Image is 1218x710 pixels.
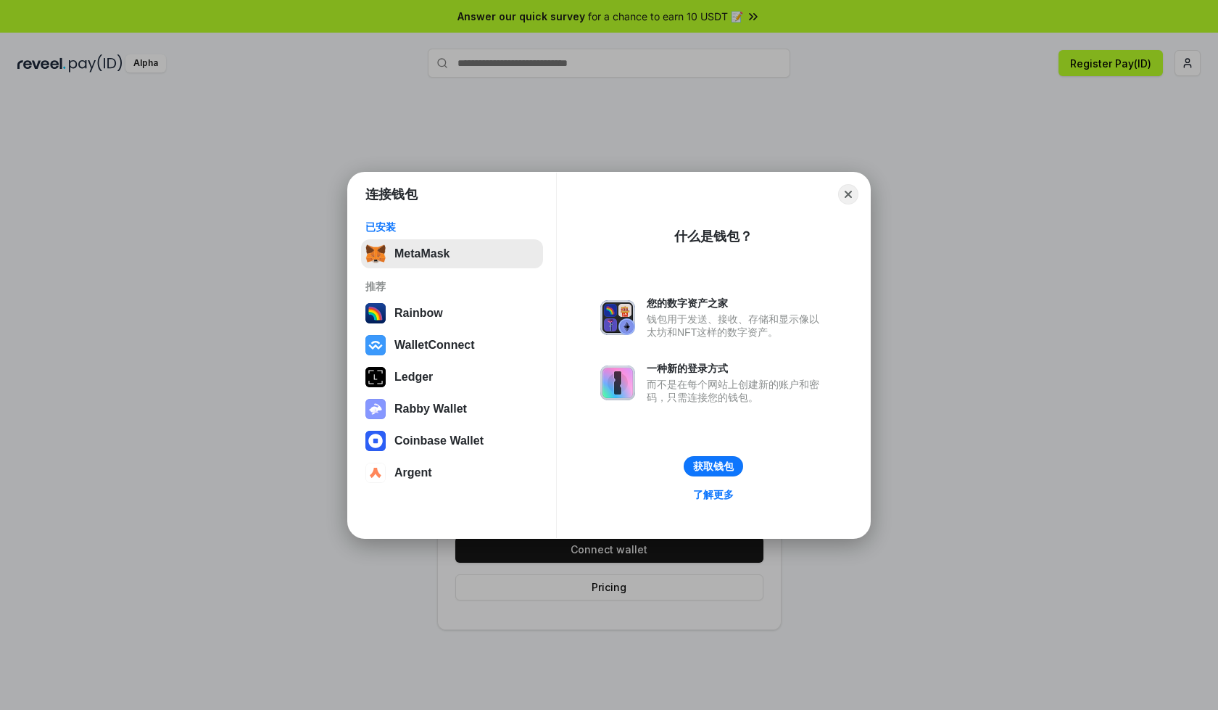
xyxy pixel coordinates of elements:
[361,458,543,487] button: Argent
[365,280,539,293] div: 推荐
[684,456,743,476] button: 获取钱包
[365,431,386,451] img: svg+xml,%3Csvg%20width%3D%2228%22%20height%3D%2228%22%20viewBox%3D%220%200%2028%2028%22%20fill%3D...
[361,299,543,328] button: Rainbow
[394,339,475,352] div: WalletConnect
[838,184,858,205] button: Close
[394,403,467,416] div: Rabby Wallet
[365,367,386,387] img: svg+xml,%3Csvg%20xmlns%3D%22http%3A%2F%2Fwww.w3.org%2F2000%2Fsvg%22%20width%3D%2228%22%20height%3...
[647,297,826,310] div: 您的数字资产之家
[361,363,543,392] button: Ledger
[674,228,753,245] div: 什么是钱包？
[365,303,386,323] img: svg+xml,%3Csvg%20width%3D%22120%22%20height%3D%22120%22%20viewBox%3D%220%200%20120%20120%22%20fil...
[647,313,826,339] div: 钱包用于发送、接收、存储和显示像以太坊和NFT这样的数字资产。
[647,362,826,375] div: 一种新的登录方式
[365,244,386,264] img: svg+xml,%3Csvg%20fill%3D%22none%22%20height%3D%2233%22%20viewBox%3D%220%200%2035%2033%22%20width%...
[394,466,432,479] div: Argent
[394,371,433,384] div: Ledger
[394,307,443,320] div: Rainbow
[365,186,418,203] h1: 连接钱包
[365,335,386,355] img: svg+xml,%3Csvg%20width%3D%2228%22%20height%3D%2228%22%20viewBox%3D%220%200%2028%2028%22%20fill%3D...
[693,460,734,473] div: 获取钱包
[361,331,543,360] button: WalletConnect
[647,378,826,404] div: 而不是在每个网站上创建新的账户和密码，只需连接您的钱包。
[365,399,386,419] img: svg+xml,%3Csvg%20xmlns%3D%22http%3A%2F%2Fwww.w3.org%2F2000%2Fsvg%22%20fill%3D%22none%22%20viewBox...
[361,426,543,455] button: Coinbase Wallet
[600,366,635,400] img: svg+xml,%3Csvg%20xmlns%3D%22http%3A%2F%2Fwww.w3.org%2F2000%2Fsvg%22%20fill%3D%22none%22%20viewBox...
[394,247,449,260] div: MetaMask
[361,239,543,268] button: MetaMask
[600,300,635,335] img: svg+xml,%3Csvg%20xmlns%3D%22http%3A%2F%2Fwww.w3.org%2F2000%2Fsvg%22%20fill%3D%22none%22%20viewBox...
[365,220,539,234] div: 已安装
[365,463,386,483] img: svg+xml,%3Csvg%20width%3D%2228%22%20height%3D%2228%22%20viewBox%3D%220%200%2028%2028%22%20fill%3D...
[684,485,742,504] a: 了解更多
[361,395,543,424] button: Rabby Wallet
[394,434,484,447] div: Coinbase Wallet
[693,488,734,501] div: 了解更多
